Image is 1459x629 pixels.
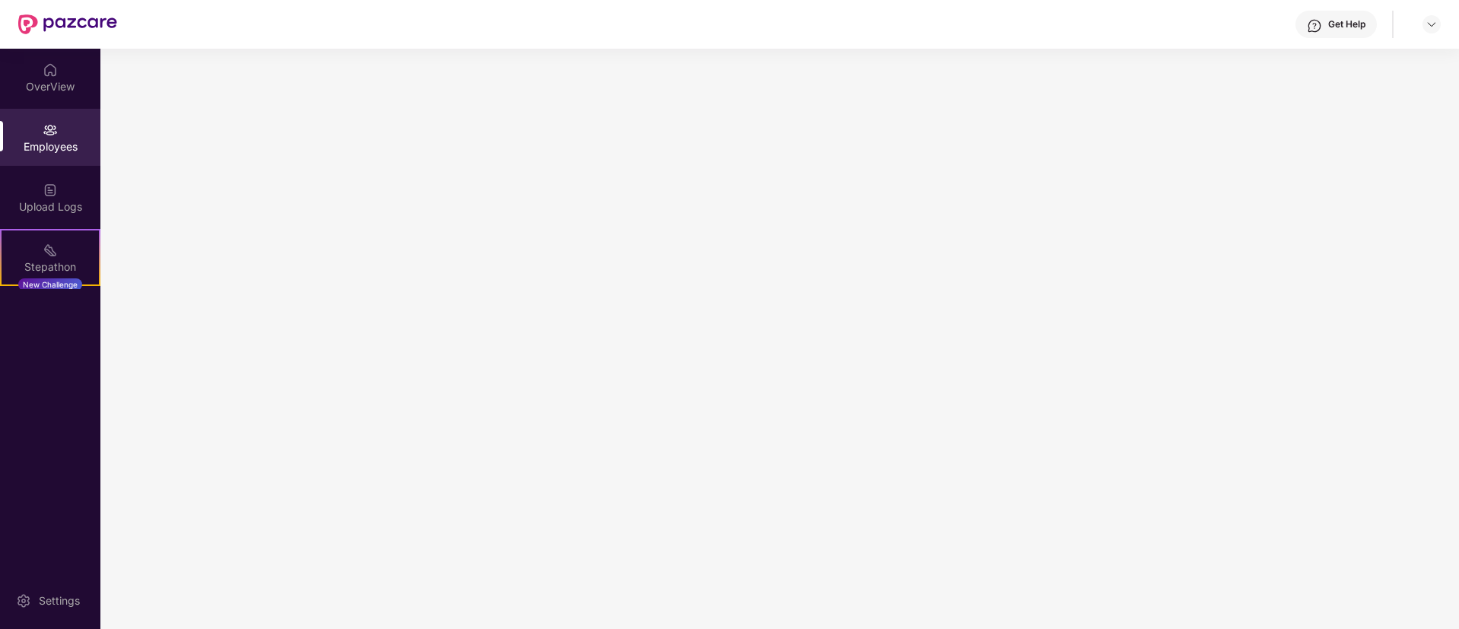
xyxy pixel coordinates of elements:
div: Stepathon [2,259,99,275]
img: svg+xml;base64,PHN2ZyB4bWxucz0iaHR0cDovL3d3dy53My5vcmcvMjAwMC9zdmciIHdpZHRoPSIyMSIgaGVpZ2h0PSIyMC... [43,243,58,258]
div: Settings [34,593,84,608]
img: svg+xml;base64,PHN2ZyBpZD0iSGVscC0zMngzMiIgeG1sbnM9Imh0dHA6Ly93d3cudzMub3JnLzIwMDAvc3ZnIiB3aWR0aD... [1307,18,1322,33]
div: New Challenge [18,278,82,291]
div: Get Help [1328,18,1365,30]
img: svg+xml;base64,PHN2ZyBpZD0iRHJvcGRvd24tMzJ4MzIiIHhtbG5zPSJodHRwOi8vd3d3LnczLm9yZy8yMDAwL3N2ZyIgd2... [1426,18,1438,30]
img: svg+xml;base64,PHN2ZyBpZD0iU2V0dGluZy0yMHgyMCIgeG1sbnM9Imh0dHA6Ly93d3cudzMub3JnLzIwMDAvc3ZnIiB3aW... [16,593,31,608]
img: svg+xml;base64,PHN2ZyBpZD0iVXBsb2FkX0xvZ3MiIGRhdGEtbmFtZT0iVXBsb2FkIExvZ3MiIHhtbG5zPSJodHRwOi8vd3... [43,183,58,198]
img: New Pazcare Logo [18,14,117,34]
img: svg+xml;base64,PHN2ZyBpZD0iRW1wbG95ZWVzIiB4bWxucz0iaHR0cDovL3d3dy53My5vcmcvMjAwMC9zdmciIHdpZHRoPS... [43,122,58,138]
img: svg+xml;base64,PHN2ZyBpZD0iSG9tZSIgeG1sbnM9Imh0dHA6Ly93d3cudzMub3JnLzIwMDAvc3ZnIiB3aWR0aD0iMjAiIG... [43,62,58,78]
